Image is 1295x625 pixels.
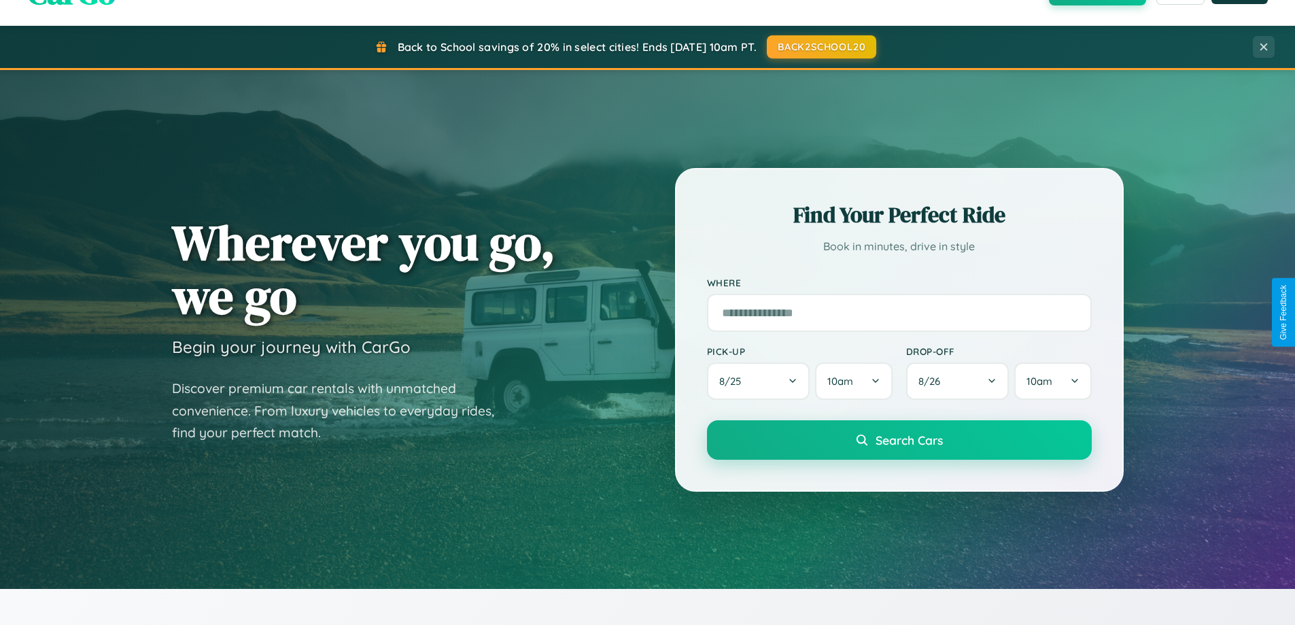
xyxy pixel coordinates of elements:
h3: Begin your journey with CarGo [172,337,411,357]
span: 10am [827,375,853,388]
h1: Wherever you go, we go [172,216,555,323]
span: 8 / 26 [918,375,947,388]
span: Back to School savings of 20% in select cities! Ends [DATE] 10am PT. [398,40,757,54]
button: 8/26 [906,362,1009,400]
button: 10am [815,362,892,400]
label: Pick-up [707,345,893,357]
p: Discover premium car rentals with unmatched convenience. From luxury vehicles to everyday rides, ... [172,377,512,444]
label: Drop-off [906,345,1092,357]
h2: Find Your Perfect Ride [707,200,1092,230]
span: 8 / 25 [719,375,748,388]
button: 10am [1014,362,1091,400]
label: Where [707,277,1092,288]
button: 8/25 [707,362,810,400]
button: BACK2SCHOOL20 [767,35,876,58]
span: Search Cars [876,433,943,447]
div: Give Feedback [1279,285,1288,340]
span: 10am [1026,375,1052,388]
button: Search Cars [707,420,1092,460]
p: Book in minutes, drive in style [707,237,1092,256]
